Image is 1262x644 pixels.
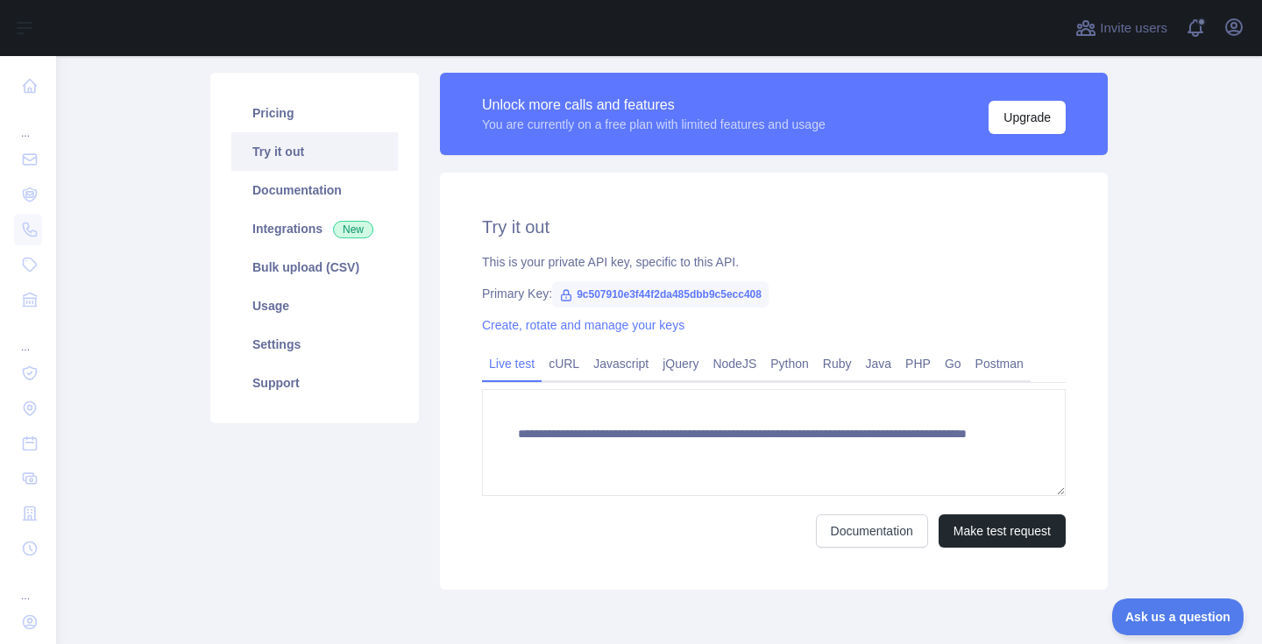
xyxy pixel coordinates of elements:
a: cURL [542,350,586,378]
a: NodeJS [705,350,763,378]
span: 9c507910e3f44f2da485dbb9c5ecc408 [552,281,769,308]
a: Bulk upload (CSV) [231,248,398,287]
div: ... [14,319,42,354]
a: PHP [898,350,938,378]
a: Go [938,350,968,378]
a: Pricing [231,94,398,132]
a: Usage [231,287,398,325]
a: Java [859,350,899,378]
h2: Try it out [482,215,1066,239]
button: Make test request [939,514,1066,548]
a: Javascript [586,350,656,378]
span: Invite users [1100,18,1167,39]
a: Documentation [816,514,928,548]
div: You are currently on a free plan with limited features and usage [482,116,826,133]
a: Python [763,350,816,378]
button: Invite users [1072,14,1171,42]
div: Primary Key: [482,285,1066,302]
div: Unlock more calls and features [482,95,826,116]
a: Try it out [231,132,398,171]
a: Create, rotate and manage your keys [482,318,684,332]
button: Upgrade [989,101,1066,134]
a: jQuery [656,350,705,378]
div: This is your private API key, specific to this API. [482,253,1066,271]
span: New [333,221,373,238]
div: ... [14,105,42,140]
a: Documentation [231,171,398,209]
a: Postman [968,350,1031,378]
iframe: Toggle Customer Support [1112,598,1244,635]
a: Settings [231,325,398,364]
a: Integrations New [231,209,398,248]
div: ... [14,568,42,603]
a: Support [231,364,398,402]
a: Live test [482,350,542,378]
a: Ruby [816,350,859,378]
